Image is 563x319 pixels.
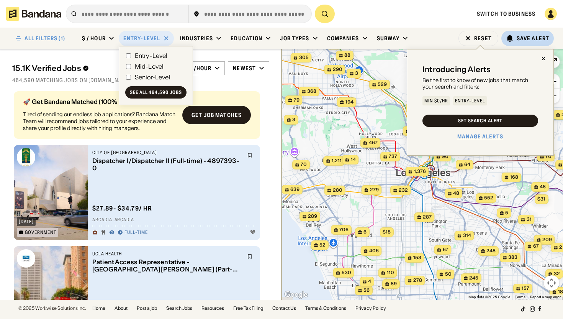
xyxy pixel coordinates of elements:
[23,99,176,105] div: 🚀 Get Bandana Matched (100% Free)
[280,35,309,42] div: Job Types
[283,290,309,300] a: Open this area in Google Maps (opens a new window)
[344,52,350,59] span: 88
[92,150,242,156] div: City of [GEOGRAPHIC_DATA]
[463,232,471,239] span: 314
[82,35,106,42] div: $ / hour
[413,255,421,261] span: 153
[135,74,170,80] div: Senior-Level
[542,237,552,243] span: 209
[283,290,309,300] img: Google
[442,247,448,253] span: 67
[194,65,212,72] div: /hour
[355,306,386,311] a: Privacy Policy
[368,278,371,285] span: 4
[484,195,493,201] span: 552
[422,65,491,74] div: Introducing Alerts
[508,254,517,261] span: 383
[292,117,295,123] span: 3
[363,287,370,294] span: 56
[533,243,538,250] span: 67
[166,306,192,311] a: Search Jobs
[383,229,391,235] span: $18
[290,186,300,193] span: 639
[477,10,535,17] a: Switch to Business
[201,306,224,311] a: Resources
[124,230,148,236] div: Full-time
[445,271,451,278] span: 50
[424,99,448,103] div: Min $0/hr
[135,53,168,59] div: Entry-Level
[123,35,160,42] div: Entry-Level
[350,156,355,163] span: 14
[92,204,152,212] div: $ 27.89 - $34.79 / hr
[92,258,242,273] div: Patient Access Representative - [GEOGRAPHIC_DATA][PERSON_NAME] (Part-Time)
[389,153,397,160] span: 737
[17,249,35,268] img: UCLA Health logo
[368,140,377,146] span: 467
[92,251,242,257] div: UCLA Health
[522,285,529,292] span: 157
[515,295,525,299] a: Terms (opens in new tab)
[92,306,105,311] a: Home
[453,190,459,197] span: 48
[455,99,486,103] div: Entry-Level
[517,35,549,42] div: Save Alert
[332,187,342,194] span: 280
[339,227,349,233] span: 706
[537,196,545,202] span: $31
[468,295,510,299] span: Map data ©2025 Google
[526,216,531,223] span: 31
[23,111,176,132] div: Tired of sending out endless job applications? Bandana Match Team will recommend jobs tailored to...
[370,187,378,193] span: 279
[530,295,561,299] a: Report a map error
[18,306,86,311] div: © 2025 Workwise Solutions Inc.
[355,70,358,77] span: 3
[25,36,65,41] div: ALL FILTERS (1)
[308,213,317,220] span: 289
[442,153,448,160] span: 90
[486,248,496,254] span: 248
[510,174,518,181] span: 168
[327,35,359,42] div: Companies
[474,36,492,41] div: Reset
[386,270,394,276] span: 110
[458,118,502,123] div: Set Search Alert
[293,97,299,104] span: 79
[319,242,326,248] span: 52
[332,66,342,73] span: 290
[422,214,431,220] span: 287
[272,306,296,311] a: Contact Us
[332,158,342,164] span: 1,211
[233,65,256,72] div: Newest
[92,157,242,172] div: Dispatcher I/Dispatcher II (Full-time) - 4897393-0
[369,248,378,254] span: 406
[413,277,422,284] span: 278
[378,81,387,88] span: 529
[19,219,34,224] div: [DATE]
[540,184,546,190] span: 48
[231,35,262,42] div: Education
[137,306,157,311] a: Post a job
[559,244,562,251] span: 2
[469,275,478,281] span: 245
[377,35,400,42] div: Subway
[92,217,255,223] div: Arcadia · Arcadia
[363,229,367,235] span: 6
[399,187,408,194] span: 232
[25,230,56,235] div: Government
[301,161,307,168] span: 70
[558,289,563,295] span: 18
[115,306,128,311] a: About
[457,133,503,140] div: Manage Alerts
[554,271,560,277] span: 32
[12,64,172,73] div: 15.1K Verified Jobs
[191,112,242,118] div: Get job matches
[422,77,538,90] div: Be the first to know of new jobs that match your search and filters:
[391,281,397,287] span: 89
[180,35,213,42] div: Industries
[12,88,269,300] div: grid
[341,270,351,276] span: 530
[307,88,316,95] span: 368
[544,275,559,291] button: Map camera controls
